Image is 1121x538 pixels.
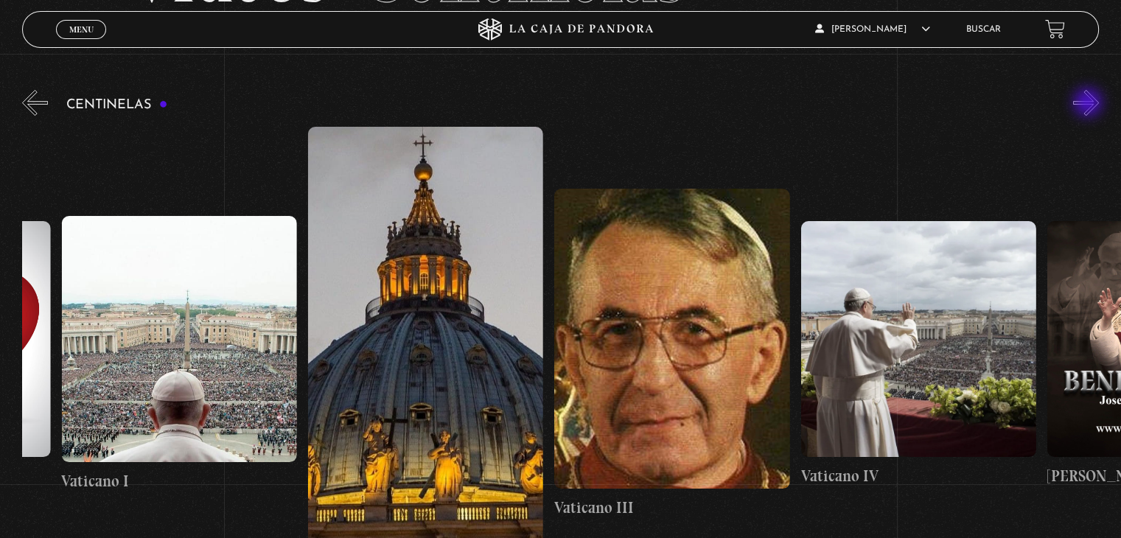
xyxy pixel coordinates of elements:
[66,98,167,112] h3: Centinelas
[554,496,789,520] h4: Vaticano III
[62,469,297,493] h4: Vaticano I
[815,25,930,34] span: [PERSON_NAME]
[22,90,48,116] button: Previous
[1045,19,1065,39] a: View your shopping cart
[64,37,99,47] span: Cerrar
[69,25,94,34] span: Menu
[966,25,1001,34] a: Buscar
[1073,90,1099,116] button: Next
[801,464,1036,488] h4: Vaticano IV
